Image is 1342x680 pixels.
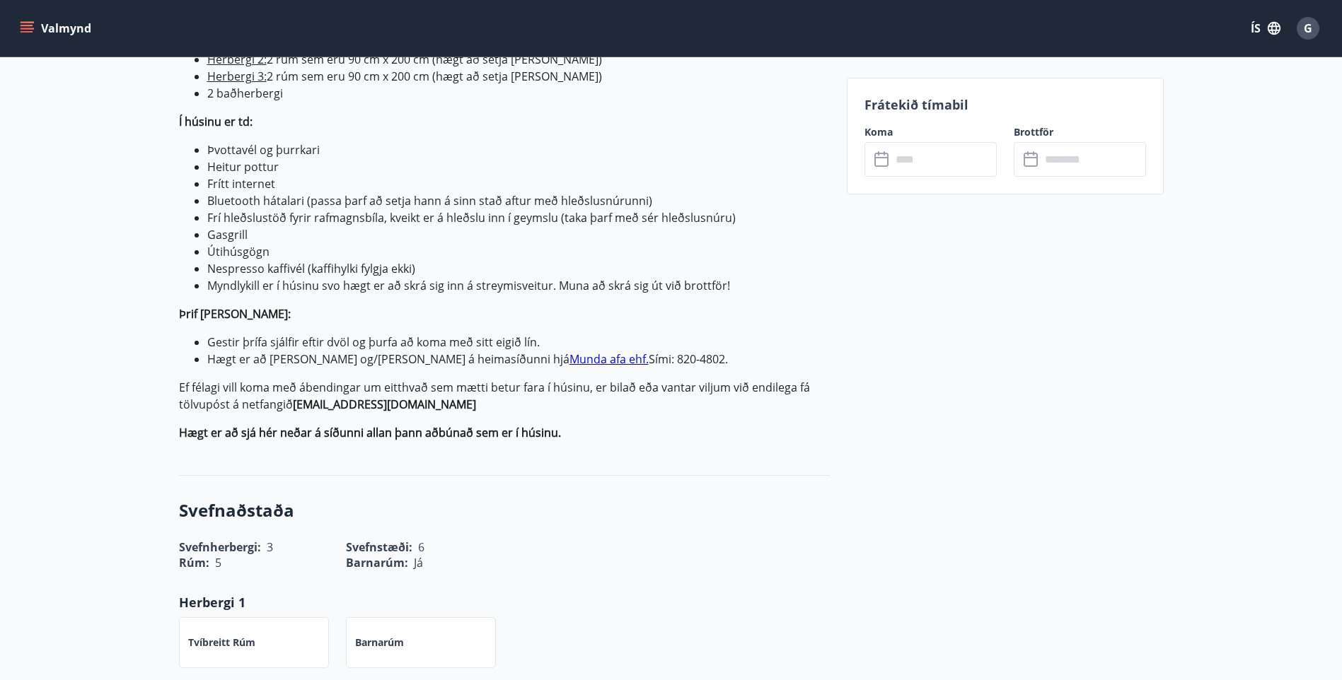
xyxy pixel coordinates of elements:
[207,85,830,102] li: 2 baðherbergi
[179,379,830,413] p: Ef félagi vill koma með ábendingar um eitthvað sem mætti betur fara í húsinu, er bilað eða vantar...
[179,498,830,522] h3: Svefnaðstaða
[188,635,255,650] p: Tvíbreitt rúm
[207,175,830,192] li: Frítt internet
[207,141,830,158] li: Þvottavél og þurrkari
[179,593,830,611] p: Herbergi 1
[864,125,997,139] label: Koma
[414,555,423,570] span: Já
[293,397,476,412] strong: [EMAIL_ADDRESS][DOMAIN_NAME]
[346,555,408,570] span: Barnarúm :
[207,192,830,209] li: Bluetooth hátalari (passa þarf að setja hann á sinn stað aftur með hleðslusnúrunni)
[207,209,830,226] li: Frí hleðslustöð fyrir rafmagnsbíla, kveikt er á hleðslu inn í geymslu (taka þarf með sér hleðslus...
[207,334,830,351] li: Gestir þrífa sjálfir eftir dvöl og þurfa að koma með sitt eigið lín.
[207,51,830,68] li: 2 rúm sem eru 90 cm x 200 cm (hægt að setja [PERSON_NAME])
[215,555,221,570] span: 5
[207,158,830,175] li: Heitur pottur
[1291,11,1325,45] button: G
[179,555,209,570] span: Rúm :
[207,243,830,260] li: Útihúsgögn
[1243,16,1288,41] button: ÍS
[1304,20,1312,36] span: G
[207,260,830,277] li: Nespresso kaffivél (kaffihylki fylgja ekki)
[179,306,291,322] strong: Þrif [PERSON_NAME]:
[207,69,267,84] ins: Herbergi 3:
[207,226,830,243] li: Gasgrill
[864,95,1146,114] p: Frátekið tímabil
[179,114,253,129] strong: Í húsinu er td:
[207,52,267,67] ins: Herbergi 2:
[207,351,830,368] li: Hægt er að [PERSON_NAME] og/[PERSON_NAME] á heimasíðunni hjá Sími: 820-4802.
[207,277,830,294] li: Myndlykill er í húsinu svo hægt er að skrá sig inn á streymisveitur. Muna að skrá sig út við brot...
[179,425,561,440] strong: Hægt er að sjá hér neðar á síðunni allan þann aðbúnað sem er í húsinu.
[569,351,649,367] a: Munda afa ehf.
[207,68,830,85] li: 2 rúm sem eru 90 cm x 200 cm (hægt að setja [PERSON_NAME])
[355,635,404,650] p: Barnarúm
[1014,125,1146,139] label: Brottför
[17,16,97,41] button: menu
